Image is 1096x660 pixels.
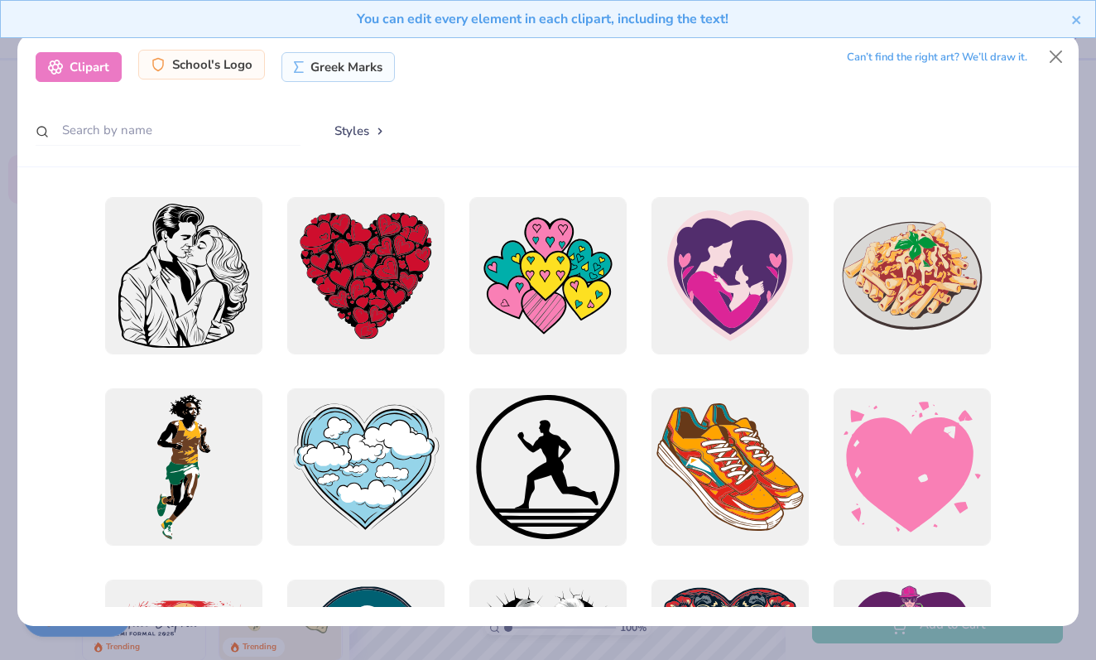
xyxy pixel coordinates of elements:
[13,9,1071,29] div: You can edit every element in each clipart, including the text!
[1041,41,1072,73] button: Close
[317,115,403,147] button: Styles
[36,52,122,82] div: Clipart
[1071,9,1083,29] button: close
[36,115,300,146] input: Search by name
[138,50,265,79] div: School's Logo
[847,43,1027,72] div: Can’t find the right art? We’ll draw it.
[281,52,395,82] div: Greek Marks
